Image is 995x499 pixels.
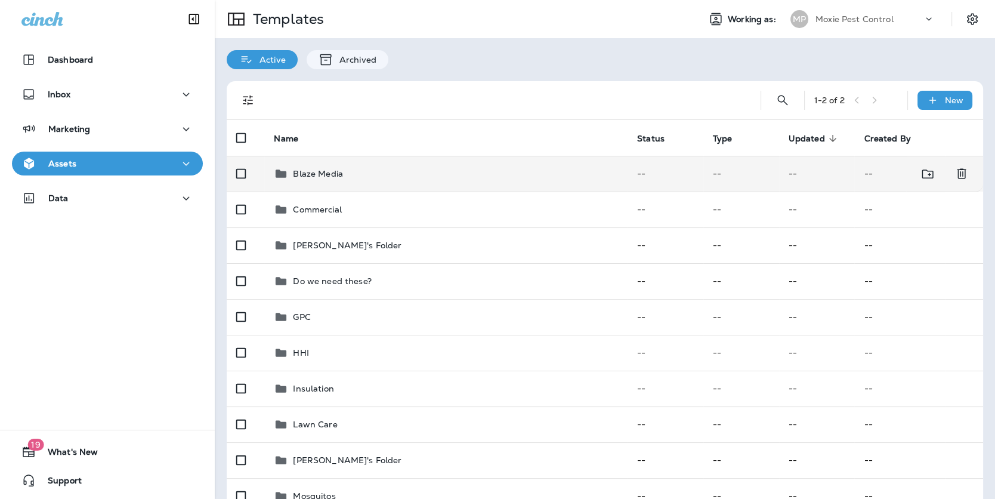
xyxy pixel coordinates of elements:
[293,384,333,393] p: Insulation
[779,442,855,478] td: --
[293,205,341,214] p: Commercial
[12,152,203,175] button: Assets
[854,406,983,442] td: --
[916,162,940,186] button: Move to folder
[703,227,779,263] td: --
[713,133,748,144] span: Type
[779,406,855,442] td: --
[628,156,703,192] td: --
[703,371,779,406] td: --
[628,406,703,442] td: --
[789,133,841,144] span: Updated
[779,227,855,263] td: --
[177,7,211,31] button: Collapse Sidebar
[779,263,855,299] td: --
[703,442,779,478] td: --
[854,227,983,263] td: --
[962,8,983,30] button: Settings
[779,371,855,406] td: --
[27,439,44,451] span: 19
[254,55,286,64] p: Active
[854,442,983,478] td: --
[814,96,845,105] div: 1 - 2 of 2
[293,312,310,322] p: GPC
[293,348,308,358] p: HHI
[48,90,70,99] p: Inbox
[950,162,974,186] button: Delete
[628,442,703,478] td: --
[779,335,855,371] td: --
[945,96,963,105] p: New
[703,156,779,192] td: --
[236,88,260,112] button: Filters
[628,299,703,335] td: --
[637,133,680,144] span: Status
[703,406,779,442] td: --
[274,133,314,144] span: Name
[703,263,779,299] td: --
[36,447,98,461] span: What's New
[815,14,894,24] p: Moxie Pest Control
[274,134,298,144] span: Name
[789,134,825,144] span: Updated
[628,371,703,406] td: --
[854,192,983,227] td: --
[48,193,69,203] p: Data
[854,299,983,335] td: --
[703,299,779,335] td: --
[36,476,82,490] span: Support
[293,241,401,250] p: [PERSON_NAME]'s Folder
[854,263,983,299] td: --
[628,335,703,371] td: --
[48,55,93,64] p: Dashboard
[864,133,926,144] span: Created By
[779,156,855,192] td: --
[12,117,203,141] button: Marketing
[628,227,703,263] td: --
[628,192,703,227] td: --
[12,440,203,464] button: 19What's New
[248,10,324,28] p: Templates
[779,299,855,335] td: --
[293,455,401,465] p: [PERSON_NAME]'s Folder
[703,335,779,371] td: --
[293,420,337,429] p: Lawn Care
[864,134,910,144] span: Created By
[12,48,203,72] button: Dashboard
[12,82,203,106] button: Inbox
[48,159,76,168] p: Assets
[12,469,203,492] button: Support
[854,335,983,371] td: --
[12,186,203,210] button: Data
[48,124,90,134] p: Marketing
[771,88,795,112] button: Search Templates
[854,156,945,192] td: --
[333,55,376,64] p: Archived
[779,192,855,227] td: --
[703,192,779,227] td: --
[293,276,371,286] p: Do we need these?
[628,263,703,299] td: --
[854,371,983,406] td: --
[293,169,343,178] p: Blaze Media
[790,10,808,28] div: MP
[637,134,665,144] span: Status
[728,14,778,24] span: Working as:
[713,134,733,144] span: Type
